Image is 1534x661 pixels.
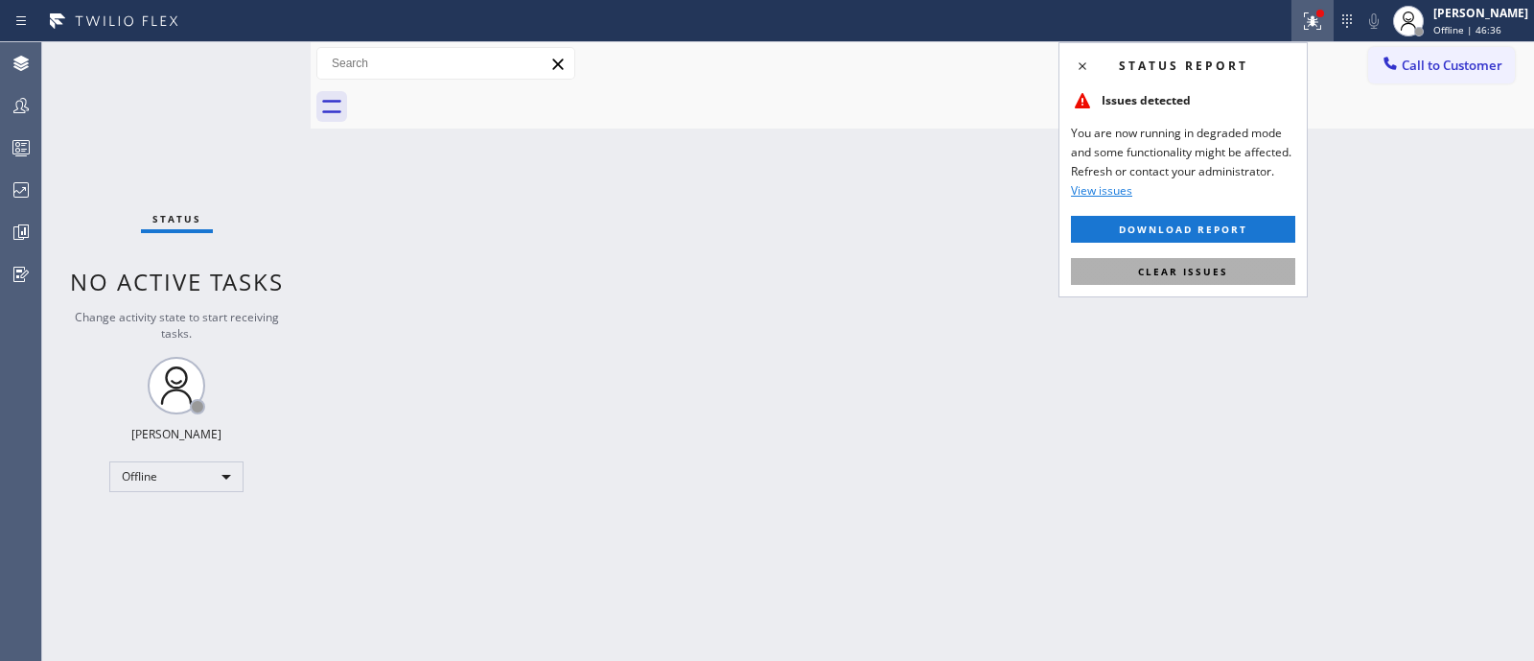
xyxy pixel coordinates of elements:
span: Call to Customer [1402,57,1502,74]
span: Offline | 46:36 [1433,23,1501,36]
button: Mute [1360,8,1387,35]
span: Status [152,212,201,225]
button: Call to Customer [1368,47,1515,83]
div: [PERSON_NAME] [131,426,221,442]
span: No active tasks [70,266,284,297]
div: [PERSON_NAME] [1433,5,1528,21]
div: Offline [109,461,244,492]
input: Search [317,48,574,79]
span: Change activity state to start receiving tasks. [75,309,279,342]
